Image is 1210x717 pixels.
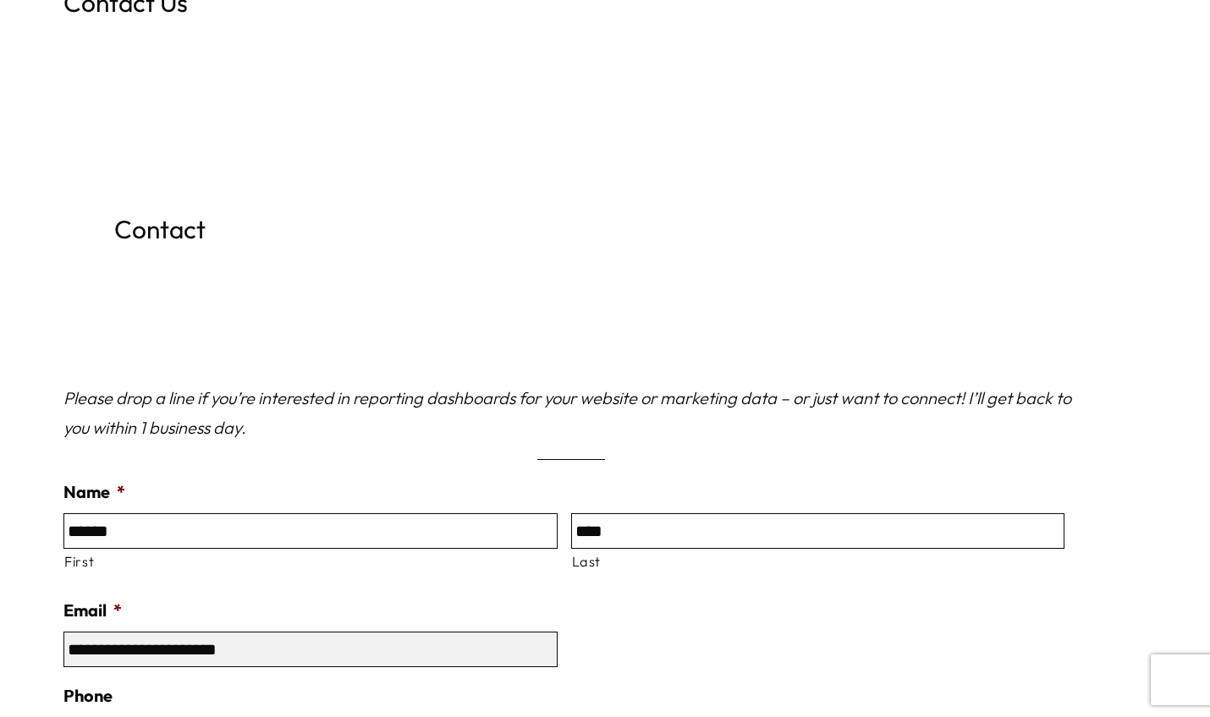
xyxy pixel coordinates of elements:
[64,550,558,573] label: First
[572,550,1065,573] label: Last
[63,387,1071,438] em: Please drop a line if you’re interested in reporting dashboards for your website or marketing dat...
[114,216,707,244] h1: Contact
[63,481,125,503] label: Name
[63,685,113,707] label: Phone
[63,599,122,621] label: Email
